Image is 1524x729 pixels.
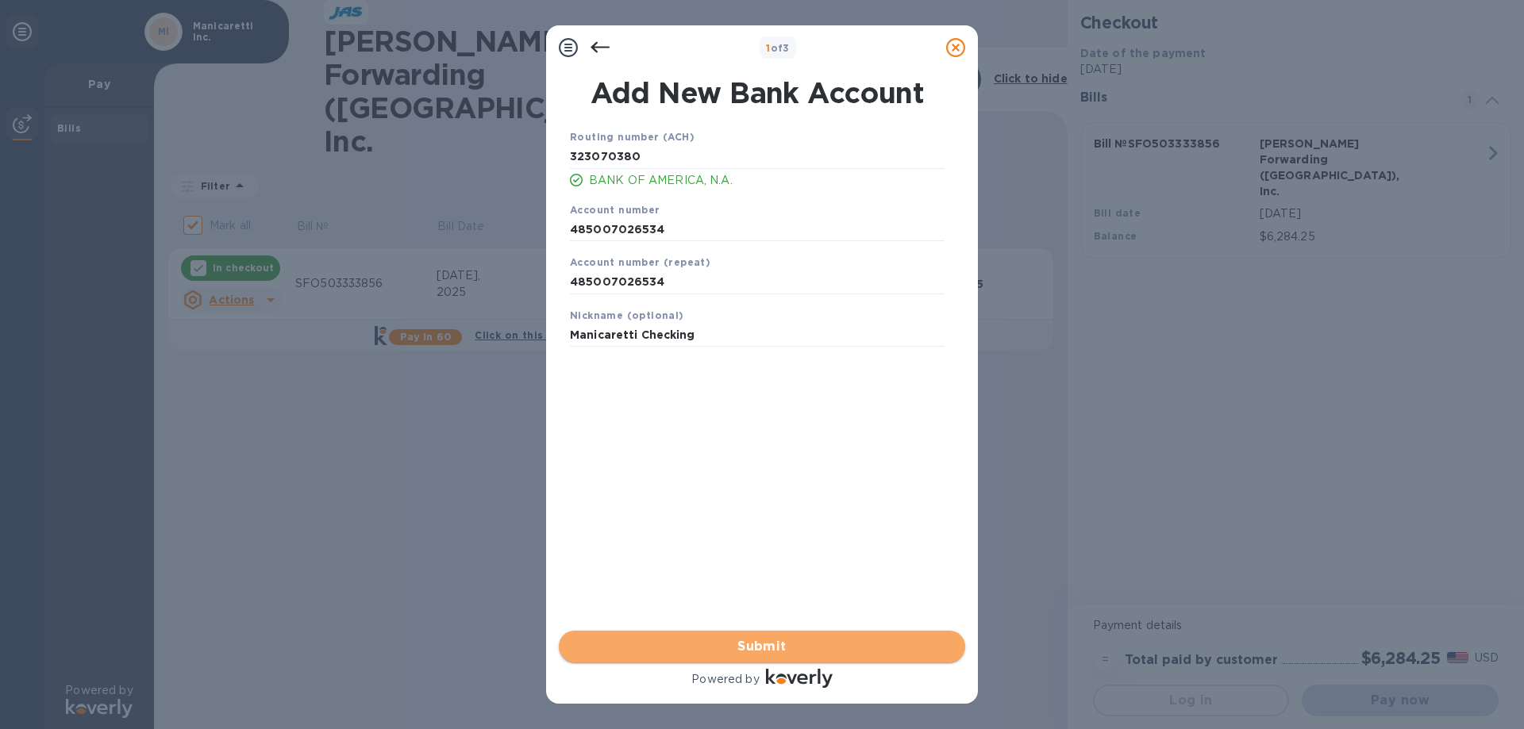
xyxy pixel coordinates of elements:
[570,270,945,294] input: Enter account number
[559,631,965,662] button: Submit
[766,42,770,54] span: 1
[560,76,954,109] h1: Add New Bank Account
[571,637,952,656] span: Submit
[691,671,759,688] p: Powered by
[570,131,695,143] b: Routing number (ACH)
[589,172,945,189] p: BANK OF AMERICA, N.A.
[766,42,790,54] b: of 3
[570,309,684,321] b: Nickname (optional)
[570,145,945,169] input: Enter routing number
[570,217,945,241] input: Enter account number
[570,256,710,268] b: Account number (repeat)
[766,669,833,688] img: Logo
[570,324,945,347] input: Enter nickname
[570,204,660,216] b: Account number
